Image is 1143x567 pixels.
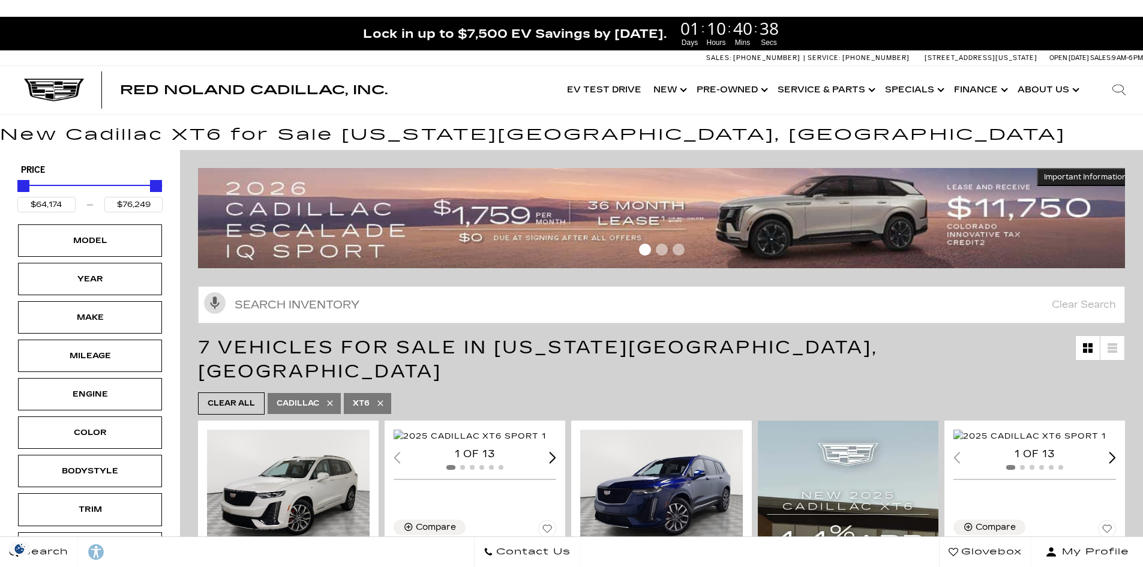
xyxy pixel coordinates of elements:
button: Compare Vehicle [394,520,466,535]
span: 40 [731,20,754,37]
img: 2024 Cadillac XT6 Sport 1 [580,430,745,553]
input: Search Inventory [198,286,1125,323]
div: Minimum Price [17,180,29,192]
a: New [647,66,691,114]
div: MakeMake [18,301,162,334]
span: Mins [731,37,754,48]
div: Year [60,272,120,286]
a: Service & Parts [772,66,879,114]
span: Important Information [1044,172,1127,182]
span: Sales: [706,54,731,62]
a: [STREET_ADDRESS][US_STATE] [925,54,1037,62]
div: Model [60,234,120,247]
div: Next slide [549,452,556,463]
input: Maximum [104,197,163,212]
div: ModelModel [18,224,162,257]
a: Specials [879,66,948,114]
span: Contact Us [493,544,571,560]
div: 1 / 2 [207,430,371,553]
a: Contact Us [474,537,580,567]
div: MileageMileage [18,340,162,372]
div: EngineEngine [18,378,162,410]
h5: Price [21,165,159,176]
div: Price [17,176,163,212]
div: Mileage [60,349,120,362]
a: Service: [PHONE_NUMBER] [803,55,913,61]
span: Service: [808,54,841,62]
span: XT6 [353,396,370,411]
a: Pre-Owned [691,66,772,114]
a: Finance [948,66,1012,114]
span: Go to slide 2 [656,244,668,256]
div: Compare [976,522,1016,533]
img: 2025 Cadillac XT6 Sport 1 [207,430,371,553]
button: Important Information [1037,168,1134,186]
div: 1 / 2 [394,430,558,443]
div: Engine [60,388,120,401]
button: Save Vehicle [1098,520,1116,542]
div: Make [60,311,120,324]
span: 01 [679,20,701,37]
a: Sales: [PHONE_NUMBER] [706,55,803,61]
span: 9 AM-6 PM [1112,54,1143,62]
img: Opt-Out Icon [6,542,34,555]
span: 38 [758,20,781,37]
span: Go to slide 3 [673,244,685,256]
div: Compare [416,522,456,533]
div: Maximum Price [150,180,162,192]
span: Clear All [208,396,255,411]
span: Days [679,37,701,48]
div: 1 of 13 [394,448,556,461]
span: Sales: [1090,54,1112,62]
span: Cadillac [277,396,319,411]
div: 1 / 2 [580,430,745,553]
span: : [701,19,705,37]
a: EV Test Drive [561,66,647,114]
a: Close [1123,23,1137,37]
span: Open [DATE] [1049,54,1089,62]
span: Red Noland Cadillac, Inc. [120,83,388,97]
img: Cadillac Dark Logo with Cadillac White Text [24,79,84,101]
svg: Click to toggle on voice search [204,292,226,314]
div: ColorColor [18,416,162,449]
div: Next slide [1109,452,1116,463]
span: Hours [705,37,728,48]
span: : [728,19,731,37]
span: My Profile [1057,544,1129,560]
div: FeaturesFeatures [18,532,162,565]
div: YearYear [18,263,162,295]
button: Open user profile menu [1031,537,1143,567]
span: 7 Vehicles for Sale in [US_STATE][GEOGRAPHIC_DATA], [GEOGRAPHIC_DATA] [198,337,878,382]
div: BodystyleBodystyle [18,455,162,487]
div: TrimTrim [18,493,162,526]
a: Glovebox [939,537,1031,567]
section: Click to Open Cookie Consent Modal [6,542,34,555]
span: 10 [705,20,728,37]
img: 2509-September-FOM-Escalade-IQ-Lease9 [198,168,1134,268]
div: Color [60,426,120,439]
div: Trim [60,503,120,516]
span: [PHONE_NUMBER] [733,54,800,62]
span: Lock in up to $7,500 EV Savings by [DATE]. [363,26,667,41]
button: Compare Vehicle [953,520,1025,535]
span: Secs [758,37,781,48]
img: 2025 Cadillac XT6 Sport 1 [953,430,1106,443]
span: [PHONE_NUMBER] [842,54,910,62]
span: Search [19,544,68,560]
span: : [754,19,758,37]
input: Minimum [17,197,76,212]
div: 1 of 13 [953,448,1116,461]
a: Red Noland Cadillac, Inc. [120,84,388,96]
button: Save Vehicle [538,520,556,542]
div: Bodystyle [60,464,120,478]
span: Go to slide 1 [639,244,651,256]
a: About Us [1012,66,1083,114]
span: Glovebox [958,544,1022,560]
img: 2025 Cadillac XT6 Sport 1 [394,430,546,443]
div: 1 / 2 [953,430,1118,443]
